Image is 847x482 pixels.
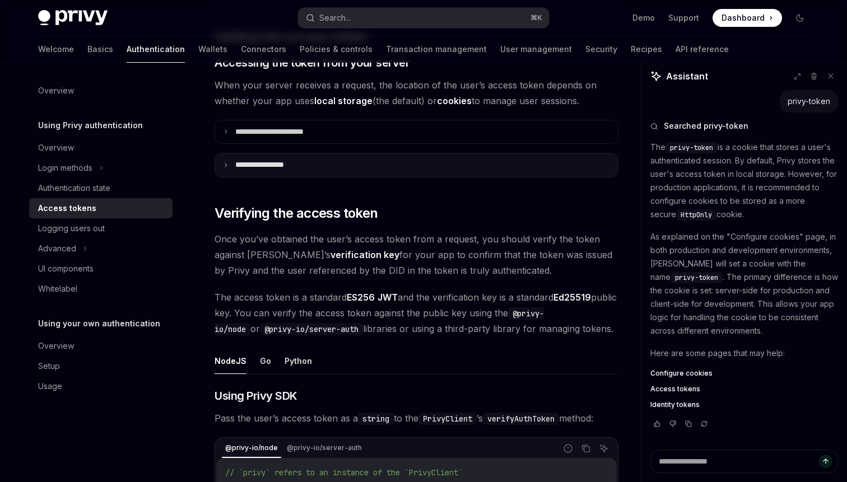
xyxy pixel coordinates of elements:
p: The is a cookie that stores a user's authenticated session. By default, Privy stores the user's a... [650,141,838,221]
a: Recipes [631,36,662,63]
a: Wallets [198,36,227,63]
a: Whitelabel [29,279,173,299]
span: Verifying the access token [215,204,378,222]
img: dark logo [38,10,108,26]
button: Send message [819,455,832,468]
a: Configure cookies [650,369,838,378]
code: PrivyClient [418,413,477,425]
a: Overview [29,81,173,101]
a: Ed25519 [553,292,591,303]
h5: Using Privy authentication [38,119,143,132]
a: Usage [29,376,173,396]
span: Configure cookies [650,369,713,378]
a: ES256 [347,292,375,303]
a: API reference [676,36,729,63]
a: Identity tokens [650,400,838,409]
a: Overview [29,138,173,158]
a: Authentication state [29,178,173,198]
button: Search...⌘K [298,8,549,28]
button: Searched privy-token [650,120,838,132]
h5: Using your own authentication [38,317,160,330]
strong: verification key [331,249,399,260]
a: Dashboard [713,9,782,27]
a: User management [500,36,572,63]
a: Support [668,12,699,24]
div: UI components [38,262,94,275]
a: JWT [378,292,398,303]
div: Access tokens [38,202,96,215]
button: Python [285,348,312,374]
a: Policies & controls [300,36,373,63]
span: When your server receives a request, the location of the user’s access token depends on whether y... [215,77,618,109]
button: Toggle dark mode [791,9,809,27]
div: Advanced [38,242,76,255]
code: verifyAuthToken [483,413,559,425]
code: @privy-io/server-auth [260,323,363,335]
span: privy-token [670,143,713,152]
div: Authentication state [38,181,110,195]
span: Using Privy SDK [215,388,297,404]
span: Assistant [666,69,708,83]
span: The access token is a standard and the verification key is a standard public key. You can verify ... [215,289,618,336]
a: Transaction management [386,36,487,63]
button: NodeJS [215,348,246,374]
span: privy-token [675,273,718,282]
p: Here are some pages that may help: [650,347,838,360]
a: Logging users out [29,218,173,238]
div: Search... [319,11,351,25]
a: Welcome [38,36,74,63]
div: privy-token [788,96,830,107]
span: HttpOnly [681,210,712,219]
div: Whitelabel [38,282,77,296]
span: ⌘ K [530,13,542,22]
a: Authentication [127,36,185,63]
code: string [358,413,394,425]
div: Overview [38,84,74,97]
strong: cookies [437,95,472,106]
span: Dashboard [722,12,765,24]
a: Basics [87,36,113,63]
div: Overview [38,141,74,155]
a: Demo [632,12,655,24]
button: Go [260,348,271,374]
div: Login methods [38,161,92,175]
strong: local storage [314,95,373,106]
a: UI components [29,259,173,279]
div: Overview [38,339,74,353]
span: Access tokens [650,385,700,394]
span: Once you’ve obtained the user’s access token from a request, you should verify the token against ... [215,231,618,278]
div: Logging users out [38,222,105,235]
div: Usage [38,380,62,393]
code: @privy-io/node [215,307,544,335]
a: Security [585,36,617,63]
a: Access tokens [29,198,173,218]
a: Access tokens [650,385,838,394]
a: Connectors [241,36,286,63]
a: Overview [29,336,173,356]
span: Pass the user’s access token as a to the ’s method: [215,410,618,426]
div: Setup [38,359,60,373]
p: As explained on the "Configure cookies" page, in both production and development environments, [P... [650,230,838,338]
span: Searched privy-token [664,120,748,132]
span: Identity tokens [650,400,700,409]
a: Setup [29,356,173,376]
